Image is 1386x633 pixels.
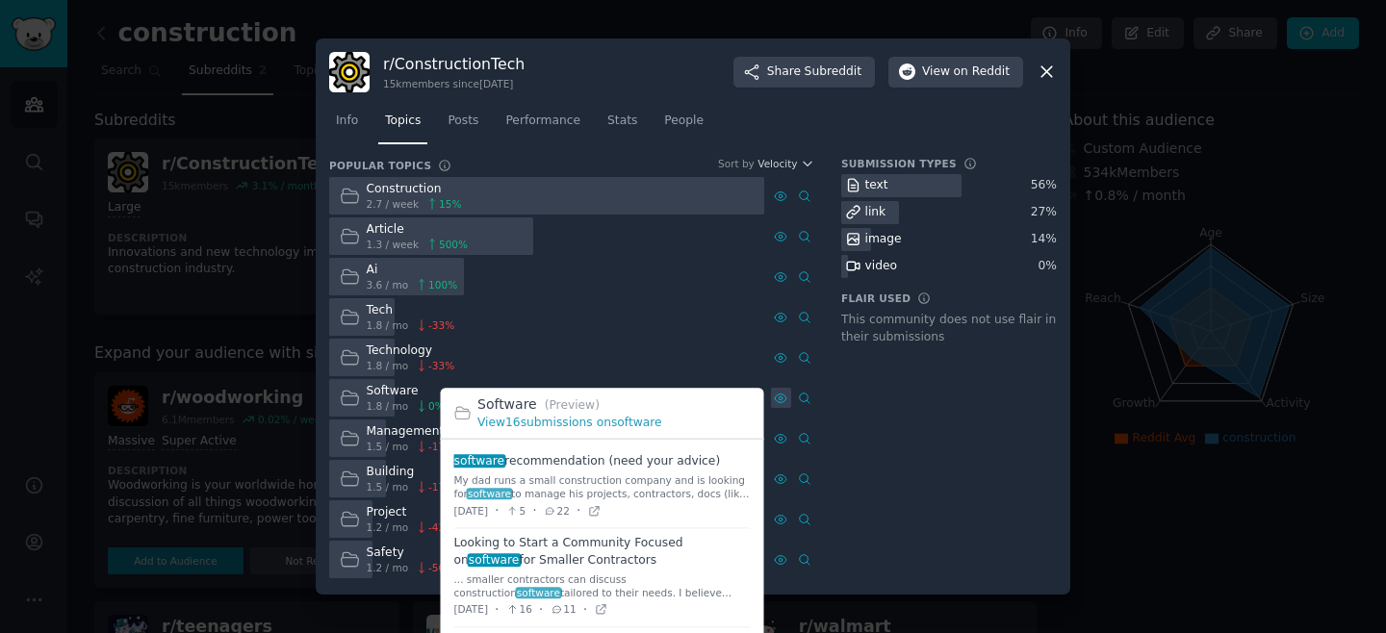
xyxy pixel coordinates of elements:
[329,106,365,145] a: Info
[544,504,570,518] span: 22
[1039,258,1057,275] div: 0 %
[477,394,751,415] h2: Software
[367,318,409,332] span: 1.8 / mo
[865,204,886,221] div: link
[865,231,902,248] div: image
[383,77,525,90] div: 15k members since [DATE]
[865,258,897,275] div: video
[805,63,861,81] span: Subreddit
[367,359,409,372] span: 1.8 / mo
[477,416,662,429] a: View16submissions onsoftware
[757,157,814,170] button: Velocity
[539,599,543,620] span: ·
[505,603,531,617] span: 16
[367,520,409,534] span: 1.2 / mo
[329,52,370,92] img: ConstructionTech
[505,504,526,518] span: 5
[577,501,580,521] span: ·
[439,197,461,211] span: 15 %
[367,504,455,521] div: Project
[922,63,1010,81] span: View
[545,398,600,412] span: (Preview)
[718,157,755,170] div: Sort by
[454,603,489,617] span: [DATE]
[367,544,455,562] div: Safety
[757,157,797,170] span: Velocity
[664,113,704,130] span: People
[505,113,580,130] span: Performance
[378,106,427,145] a: Topics
[515,587,562,598] span: software
[367,440,409,453] span: 1.5 / mo
[532,501,536,521] span: ·
[367,423,455,441] div: Management
[428,561,454,574] span: -56 %
[367,399,409,413] span: 1.8 / mo
[454,572,751,599] div: ... smaller contractors can discuss construction tailored to their needs. I believe there’s a ......
[428,440,454,453] span: -17 %
[841,157,957,170] h3: Submission Types
[454,504,489,518] span: [DATE]
[441,106,485,145] a: Posts
[367,480,409,494] span: 1.5 / mo
[385,113,421,130] span: Topics
[495,501,499,521] span: ·
[865,177,888,194] div: text
[367,383,445,400] div: Software
[1031,231,1057,248] div: 14 %
[454,474,751,501] div: My dad runs a small construction company and is looking for to manage his projects, contractors, ...
[367,197,420,211] span: 2.7 / week
[329,159,431,172] h3: Popular Topics
[1031,177,1057,194] div: 56 %
[367,302,455,319] div: Tech
[657,106,710,145] a: People
[1031,204,1057,221] div: 27 %
[336,113,358,130] span: Info
[601,106,644,145] a: Stats
[428,359,454,372] span: -33 %
[428,480,454,494] span: -17 %
[367,464,455,481] div: Building
[428,399,445,413] span: 0 %
[367,221,469,239] div: Article
[367,238,420,251] span: 1.3 / week
[767,63,861,81] span: Share
[607,113,637,130] span: Stats
[466,489,513,500] span: software
[733,57,875,88] button: ShareSubreddit
[841,312,1057,345] div: This community does not use flair in their submissions
[428,278,457,291] span: 100 %
[550,603,576,617] span: 11
[428,318,454,332] span: -33 %
[583,599,587,620] span: ·
[888,57,1023,88] button: Viewon Reddit
[428,520,454,534] span: -43 %
[499,106,587,145] a: Performance
[367,278,409,291] span: 3.6 / mo
[495,599,499,620] span: ·
[367,262,458,279] div: Ai
[367,561,409,574] span: 1.2 / mo
[383,54,525,74] h3: r/ ConstructionTech
[448,113,478,130] span: Posts
[367,342,455,360] div: Technology
[954,63,1010,81] span: on Reddit
[367,181,462,198] div: Construction
[841,291,911,305] h3: Flair Used
[439,238,468,251] span: 500 %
